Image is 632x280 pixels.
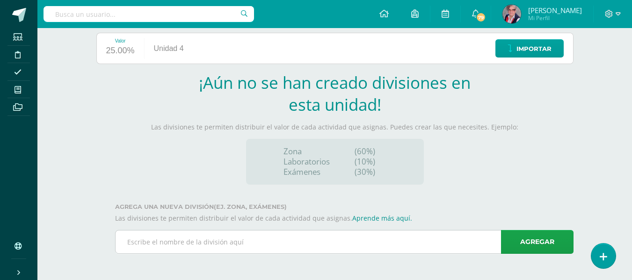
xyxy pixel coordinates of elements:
[528,14,582,22] span: Mi Perfil
[145,33,193,64] div: Unidad 4
[355,146,386,157] p: (60%)
[116,230,573,253] input: Escribe el nombre de la división aquí
[516,40,552,57] span: Importar
[44,6,254,22] input: Busca un usuario...
[283,167,330,177] p: Exámenes
[476,12,486,22] span: 79
[283,146,330,157] p: Zona
[502,5,521,23] img: 5df2ef305b50623a9a670f127b27ad69.png
[355,167,386,177] p: (30%)
[495,39,564,57] a: Importar
[106,38,135,43] div: Valor
[214,203,287,210] strong: (ej. Zona, Exámenes)
[197,72,473,115] h2: ¡Aún no se han creado divisiones en esta unidad!
[106,43,135,58] div: 25.00%
[352,214,412,223] a: Aprende más aquí.
[96,123,574,131] p: Las divisiones te permiten distribuir el valor de cada actividad que asignas. Puedes crear las qu...
[355,157,386,167] p: (10%)
[115,203,574,210] label: Agrega una nueva división
[528,6,582,15] span: [PERSON_NAME]
[115,214,574,223] p: Las divisiones te permiten distribuir el valor de cada actividad que asignas.
[283,157,330,167] p: Laboratorios
[501,230,574,254] a: Agregar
